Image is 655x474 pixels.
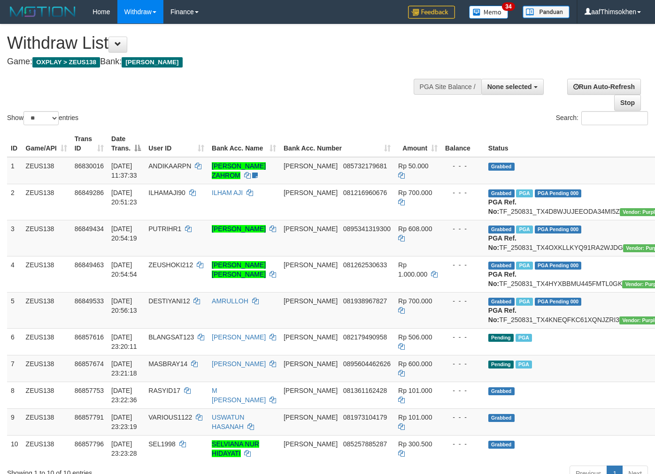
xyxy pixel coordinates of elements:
span: 86849434 [75,225,104,233]
th: Game/API: activate to sort column ascending [22,130,71,157]
div: - - - [445,188,481,197]
span: 86830016 [75,162,104,170]
a: SELVIANA NUR HIDAYATI [212,440,259,457]
img: Button%20Memo.svg [469,6,509,19]
td: ZEUS138 [22,355,71,382]
span: Grabbed [488,298,515,306]
a: AMRULLOH [212,297,248,305]
th: Trans ID: activate to sort column ascending [71,130,108,157]
td: ZEUS138 [22,220,71,256]
span: Copy 0895341319300 to clipboard [343,225,391,233]
span: Grabbed [488,387,515,395]
div: - - - [445,224,481,233]
div: - - - [445,332,481,342]
img: panduan.png [523,6,570,18]
span: BLANGSAT123 [148,333,194,341]
span: 86849533 [75,297,104,305]
span: 86857791 [75,414,104,421]
a: USWATUN HASANAH [212,414,244,430]
a: M [PERSON_NAME] [212,387,266,404]
span: Copy 081216960676 to clipboard [343,189,387,196]
span: OXPLAY > ZEUS138 [32,57,100,68]
span: Copy 085732179681 to clipboard [343,162,387,170]
div: - - - [445,386,481,395]
td: 7 [7,355,22,382]
b: PGA Ref. No: [488,198,516,215]
span: Grabbed [488,163,515,171]
span: Copy 081262530633 to clipboard [343,261,387,269]
span: 34 [502,2,515,11]
th: User ID: activate to sort column ascending [145,130,208,157]
span: [PERSON_NAME] [284,261,338,269]
span: PGA Pending [535,226,582,233]
span: [PERSON_NAME] [122,57,182,68]
span: Marked by aafRornrotha [516,226,532,233]
td: ZEUS138 [22,256,71,292]
span: VARIOUS1122 [148,414,192,421]
span: 86857674 [75,360,104,368]
span: Copy 081361162428 to clipboard [343,387,387,394]
a: [PERSON_NAME] ZAHROM [212,162,266,179]
span: PGA Pending [535,298,582,306]
img: MOTION_logo.png [7,5,78,19]
span: Marked by aafchomsokheang [516,361,532,369]
th: Amount: activate to sort column ascending [394,130,441,157]
td: 3 [7,220,22,256]
span: 86857753 [75,387,104,394]
h1: Withdraw List [7,34,427,53]
td: 8 [7,382,22,408]
span: [PERSON_NAME] [284,189,338,196]
div: - - - [445,439,481,449]
div: - - - [445,161,481,171]
td: 4 [7,256,22,292]
span: 86857796 [75,440,104,448]
span: [PERSON_NAME] [284,225,338,233]
span: Copy 0895604462626 to clipboard [343,360,391,368]
span: [PERSON_NAME] [284,333,338,341]
span: [DATE] 23:21:18 [111,360,137,377]
b: PGA Ref. No: [488,271,516,287]
td: 5 [7,292,22,328]
span: Grabbed [488,441,515,449]
span: [DATE] 20:54:54 [111,261,137,278]
span: Marked by aafRornrotha [516,262,532,270]
h4: Game: Bank: [7,57,427,67]
span: Marked by aafchomsokheang [516,334,532,342]
td: ZEUS138 [22,408,71,435]
span: [DATE] 20:51:23 [111,189,137,206]
td: 9 [7,408,22,435]
a: ILHAM AJI [212,189,243,196]
label: Search: [556,111,648,125]
td: ZEUS138 [22,292,71,328]
span: Copy 082179490958 to clipboard [343,333,387,341]
label: Show entries [7,111,78,125]
span: Rp 600.000 [398,360,432,368]
span: Rp 608.000 [398,225,432,233]
a: [PERSON_NAME] [212,225,266,233]
span: Rp 101.000 [398,414,432,421]
span: [PERSON_NAME] [284,162,338,170]
span: DESTIYANI12 [148,297,190,305]
span: Marked by aafRornrotha [516,298,532,306]
span: Rp 300.500 [398,440,432,448]
span: PGA Pending [535,262,582,270]
a: Stop [614,95,641,111]
div: PGA Site Balance / [414,79,481,95]
a: [PERSON_NAME] [212,360,266,368]
a: [PERSON_NAME] [PERSON_NAME] [212,261,266,278]
span: [DATE] 23:22:36 [111,387,137,404]
select: Showentries [23,111,59,125]
th: Bank Acc. Number: activate to sort column ascending [280,130,394,157]
div: - - - [445,413,481,422]
span: RASYID17 [148,387,180,394]
div: - - - [445,296,481,306]
span: PUTRIHR1 [148,225,181,233]
span: None selected [487,83,532,90]
td: ZEUS138 [22,382,71,408]
b: PGA Ref. No: [488,307,516,324]
span: [DATE] 23:23:19 [111,414,137,430]
span: 86849463 [75,261,104,269]
span: [DATE] 11:37:33 [111,162,137,179]
span: ANDIKAARPN [148,162,191,170]
span: Pending [488,361,514,369]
